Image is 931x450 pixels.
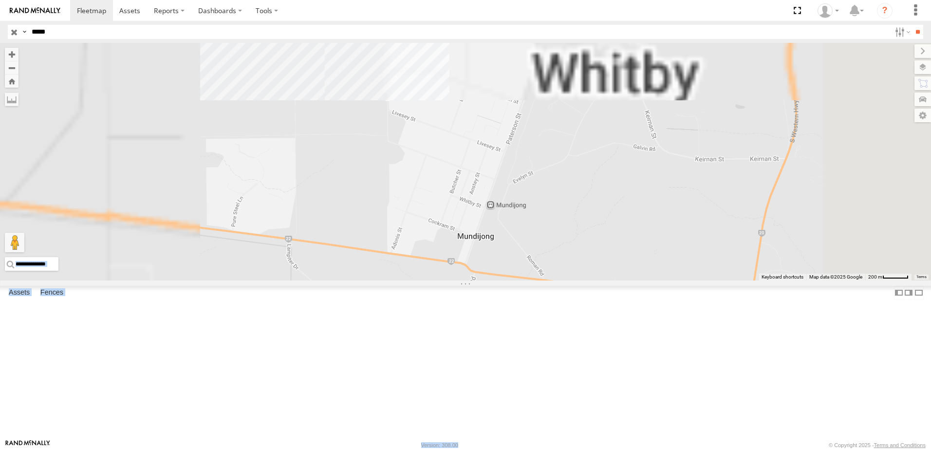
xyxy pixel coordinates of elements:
[421,442,458,448] div: Version: 308.00
[5,233,24,252] button: Drag Pegman onto the map to open Street View
[809,274,862,280] span: Map data ©2025 Google
[874,442,926,448] a: Terms and Conditions
[762,274,803,281] button: Keyboard shortcuts
[894,286,904,300] label: Dock Summary Table to the Left
[5,75,19,88] button: Zoom Home
[916,275,927,279] a: Terms (opens in new tab)
[4,286,35,300] label: Assets
[36,286,68,300] label: Fences
[814,3,842,18] div: Karl Walsh
[10,7,60,14] img: rand-logo.svg
[5,93,19,106] label: Measure
[914,286,924,300] label: Hide Summary Table
[868,274,882,280] span: 200 m
[5,48,19,61] button: Zoom in
[20,25,28,39] label: Search Query
[914,109,931,122] label: Map Settings
[891,25,912,39] label: Search Filter Options
[904,286,913,300] label: Dock Summary Table to the Right
[877,3,893,19] i: ?
[829,442,926,448] div: © Copyright 2025 -
[5,440,50,450] a: Visit our Website
[865,274,912,281] button: Map scale: 200 m per 50 pixels
[5,61,19,75] button: Zoom out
